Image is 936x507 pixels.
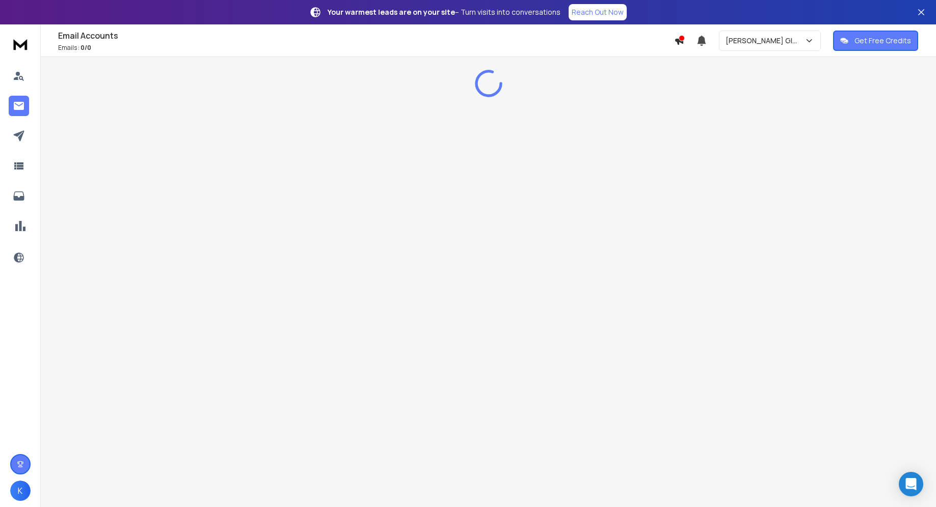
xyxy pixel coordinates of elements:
[572,7,624,17] p: Reach Out Now
[10,35,31,53] img: logo
[833,31,918,51] button: Get Free Credits
[899,472,923,496] div: Open Intercom Messenger
[328,7,455,17] strong: Your warmest leads are on your site
[10,481,31,501] button: K
[58,44,674,52] p: Emails :
[81,43,91,52] span: 0 / 0
[726,36,805,46] p: [PERSON_NAME] Global
[328,7,560,17] p: – Turn visits into conversations
[58,30,674,42] h1: Email Accounts
[569,4,627,20] a: Reach Out Now
[854,36,911,46] p: Get Free Credits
